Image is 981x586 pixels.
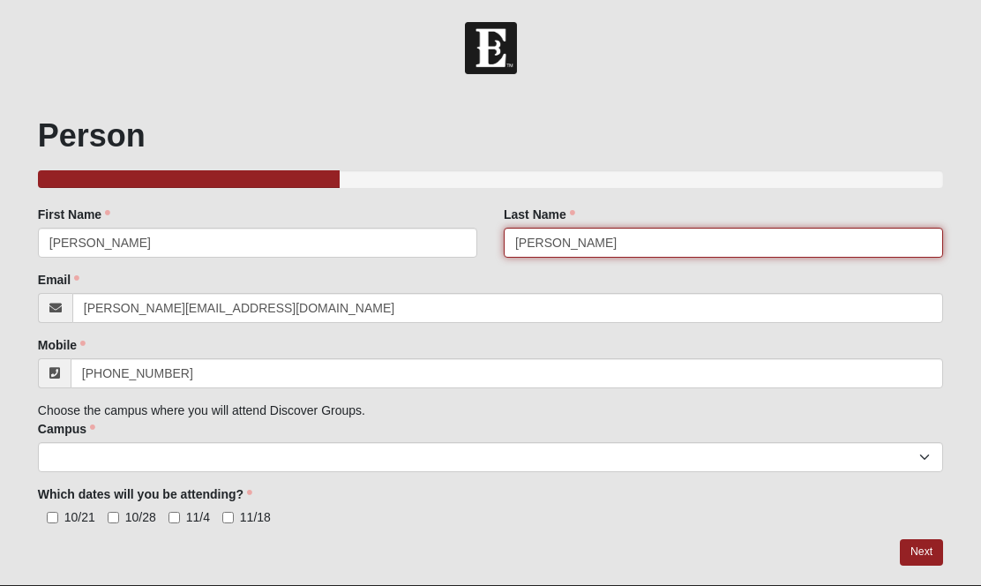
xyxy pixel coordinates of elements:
label: Which dates will you be attending? [38,485,252,503]
span: 11/18 [240,510,271,524]
h1: Person [38,116,943,154]
input: 11/4 [168,512,180,523]
a: Next [900,539,943,565]
label: Email [38,271,79,289]
span: 11/4 [186,510,210,524]
label: Last Name [504,206,575,223]
label: Campus [38,420,95,438]
input: 11/18 [222,512,234,523]
img: Church of Eleven22 Logo [465,22,517,74]
span: 10/28 [125,510,156,524]
input: 10/28 [108,512,119,523]
span: 10/21 [64,510,95,524]
label: Mobile [38,336,86,354]
div: Choose the campus where you will attend Discover Groups. [38,206,943,526]
label: First Name [38,206,110,223]
input: 10/21 [47,512,58,523]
